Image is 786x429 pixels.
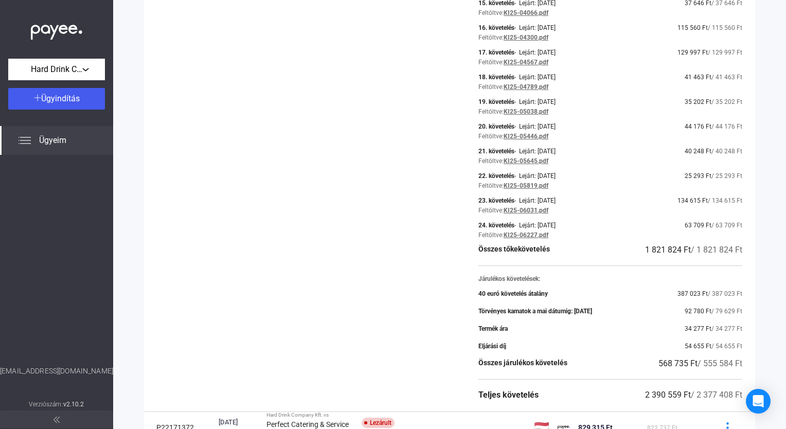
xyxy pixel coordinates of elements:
[658,359,698,368] span: 568 735 Ft
[34,94,41,101] img: plus-white.svg
[685,74,711,81] span: 41 463 Ft
[504,182,548,189] a: KI25-05819.pdf
[8,88,105,110] button: Ügyindítás
[711,172,742,180] span: / 25 293 Ft
[708,24,742,31] span: / 115 560 Ft
[677,197,708,204] span: 134 615 Ft
[478,231,504,239] div: Feltöltve:
[478,244,550,256] div: Összes tőkekövetelés
[504,34,548,41] a: KI25-04300.pdf
[478,182,504,189] div: Feltöltve:
[708,49,742,56] span: / 129 997 Ft
[504,133,548,140] a: KI25-05446.pdf
[504,157,548,165] a: KI25-05645.pdf
[478,49,514,56] div: 17. követelés
[53,417,60,423] img: arrow-double-left-grey.svg
[685,98,711,105] span: 35 202 Ft
[504,83,548,91] a: KI25-04789.pdf
[478,308,592,315] div: Törvényes kamatok a mai dátumig: [DATE]
[478,222,514,229] div: 24. követelés
[478,290,548,297] div: 40 euró követelés átalány
[478,59,504,66] div: Feltöltve:
[645,245,691,255] span: 1 821 824 Ft
[685,308,711,315] span: 92 780 Ft
[478,148,514,155] div: 21. követelés
[31,19,82,40] img: white-payee-white-dot.svg
[685,343,711,350] span: 54 655 Ft
[8,59,105,80] button: Hard Drink Company Kft.
[478,24,514,31] div: 16. követelés
[514,172,556,180] div: - Lejárt: [DATE]
[514,98,556,105] div: - Lejárt: [DATE]
[514,222,556,229] div: - Lejárt: [DATE]
[514,148,556,155] div: - Lejárt: [DATE]
[504,108,548,115] a: KI25-05038.pdf
[478,172,514,180] div: 22. követelés
[677,24,708,31] span: 115 560 Ft
[478,74,514,81] div: 18. követelés
[708,197,742,204] span: / 134 615 Ft
[478,157,504,165] div: Feltöltve:
[362,418,395,428] div: Lezárult
[478,108,504,115] div: Feltöltve:
[478,343,506,350] div: Eljárási díj
[478,207,504,214] div: Feltöltve:
[691,390,742,400] span: / 2 377 408 Ft
[478,389,539,401] div: Teljes követelés
[478,133,504,140] div: Feltöltve:
[746,389,771,414] div: Nyissa meg az Intercom Messengert
[645,390,691,400] span: 2 390 559 Ft
[478,275,742,282] div: Járulékos követelések:
[711,325,742,332] span: / 34 277 Ft
[504,207,548,214] a: KI25-06031.pdf
[478,325,508,332] div: Termék ára
[711,123,742,130] span: / 44 176 Ft
[504,9,548,16] a: KI25-04066.pdf
[685,148,711,155] span: 40 248 Ft
[685,222,711,229] span: 63 709 Ft
[691,245,742,255] span: / 1 821 824 Ft
[685,123,711,130] span: 44 176 Ft
[514,24,556,31] div: - Lejárt: [DATE]
[685,172,711,180] span: 25 293 Ft
[41,94,80,103] span: Ügyindítás
[478,83,504,91] div: Feltöltve:
[478,123,514,130] div: 20. követelés
[514,197,556,204] div: - Lejárt: [DATE]
[698,359,742,368] span: / 555 584 Ft
[711,98,742,105] span: / 35 202 Ft
[708,290,742,297] span: / 387 023 Ft
[19,134,31,147] img: list.svg
[478,34,504,41] div: Feltöltve:
[478,98,514,105] div: 19. követelés
[478,197,514,204] div: 23. követelés
[711,74,742,81] span: / 41 463 Ft
[478,9,504,16] div: Feltöltve:
[504,59,548,66] a: KI25-04567.pdf
[504,231,548,239] a: KI25-06227.pdf
[31,63,82,76] span: Hard Drink Company Kft.
[711,222,742,229] span: / 63 709 Ft
[711,308,742,315] span: / 79 629 Ft
[677,290,708,297] span: 387 023 Ft
[711,343,742,350] span: / 54 655 Ft
[514,74,556,81] div: - Lejárt: [DATE]
[677,49,708,56] span: 129 997 Ft
[711,148,742,155] span: / 40 248 Ft
[39,134,66,147] span: Ügyeim
[63,401,84,408] strong: v2.10.2
[478,357,567,370] div: Összes járulékos követelés
[266,412,353,418] div: Hard Drink Company Kft. vs
[685,325,711,332] span: 34 277 Ft
[514,123,556,130] div: - Lejárt: [DATE]
[514,49,556,56] div: - Lejárt: [DATE]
